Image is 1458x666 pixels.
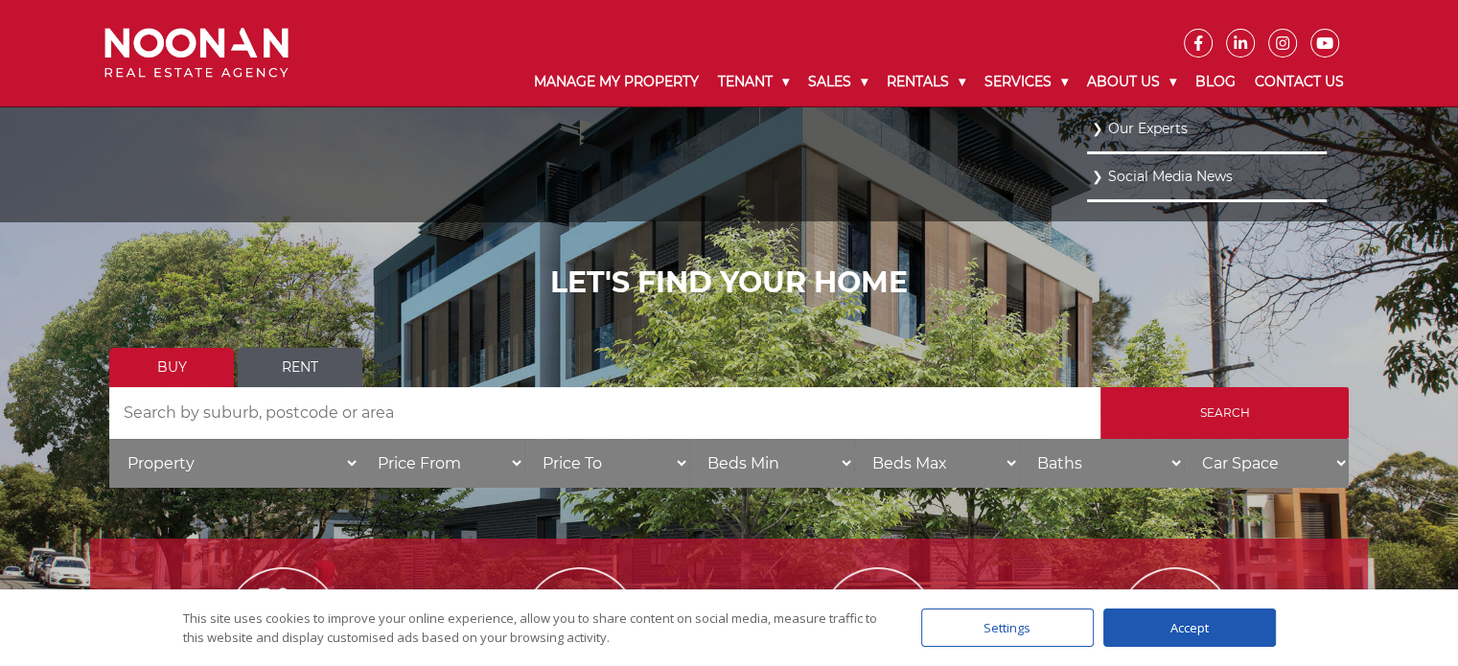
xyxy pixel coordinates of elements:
[109,348,234,387] a: Buy
[1186,57,1245,106] a: Blog
[109,387,1100,439] input: Search by suburb, postcode or area
[183,609,883,647] div: This site uses cookies to improve your online experience, allow you to share content on social me...
[524,57,708,106] a: Manage My Property
[1092,116,1322,142] a: Our Experts
[1092,164,1322,190] a: Social Media News
[708,57,798,106] a: Tenant
[1077,57,1186,106] a: About Us
[798,57,877,106] a: Sales
[877,57,975,106] a: Rentals
[238,348,362,387] a: Rent
[109,265,1349,300] h1: LET'S FIND YOUR HOME
[1245,57,1354,106] a: Contact Us
[1103,609,1276,647] div: Accept
[1100,387,1349,439] input: Search
[975,57,1077,106] a: Services
[104,28,289,79] img: Noonan Real Estate Agency
[921,609,1094,647] div: Settings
